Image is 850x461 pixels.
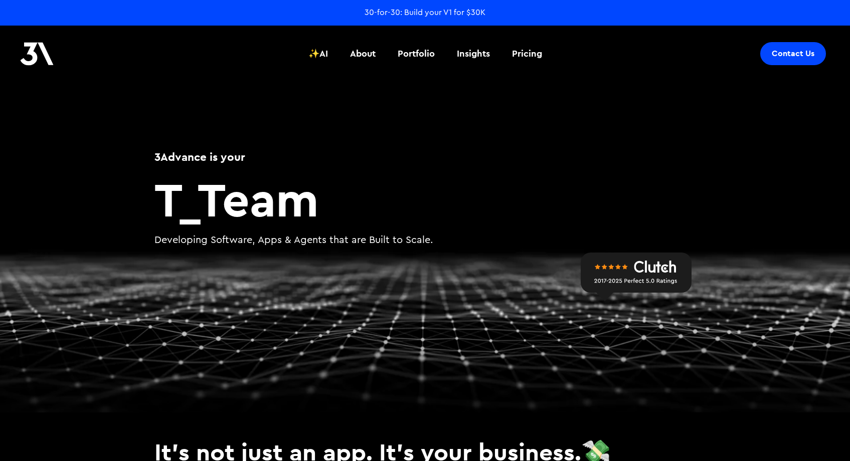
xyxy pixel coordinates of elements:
p: Developing Software, Apps & Agents that are Built to Scale. [154,233,696,248]
a: Portfolio [392,35,441,72]
a: About [344,35,382,72]
h2: Team [154,175,696,223]
span: T [154,168,178,229]
div: Portfolio [398,47,435,60]
div: Contact Us [772,49,814,59]
div: Insights [457,47,490,60]
a: Insights [451,35,496,72]
a: Pricing [506,35,548,72]
div: ✨AI [308,47,328,60]
div: Pricing [512,47,542,60]
a: ✨AI [302,35,334,72]
span: _ [178,168,198,229]
a: Contact Us [760,42,826,65]
h1: 3Advance is your [154,149,696,165]
div: About [350,47,376,60]
a: 30-for-30: Build your V1 for $30K [365,7,485,18]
